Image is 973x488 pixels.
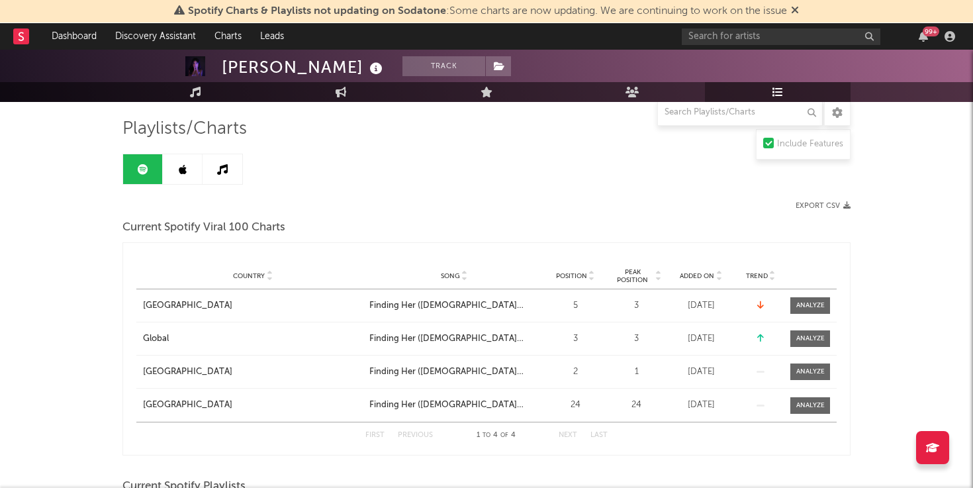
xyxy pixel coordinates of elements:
a: Finding Her ([DEMOGRAPHIC_DATA] Version) [369,366,539,379]
div: 3 [612,332,661,346]
span: Dismiss [791,6,799,17]
div: Include Features [777,136,843,152]
div: [DATE] [668,332,734,346]
span: Current Spotify Viral 100 Charts [122,220,285,236]
div: 1 [612,366,661,379]
span: of [500,432,508,438]
div: 5 [545,299,605,313]
span: Playlists/Charts [122,121,247,137]
a: Charts [205,23,251,50]
span: Song [441,272,460,280]
button: Export CSV [796,202,851,210]
span: Spotify Charts & Playlists not updating on Sodatone [188,6,446,17]
a: [GEOGRAPHIC_DATA] [143,399,363,412]
div: [DATE] [668,366,734,379]
div: 2 [545,366,605,379]
a: Global [143,332,363,346]
button: Previous [398,432,433,439]
div: [GEOGRAPHIC_DATA] [143,366,232,379]
a: Finding Her ([DEMOGRAPHIC_DATA] Version) [369,399,539,412]
button: Next [559,432,577,439]
input: Search Playlists/Charts [657,99,823,126]
span: Added On [680,272,714,280]
a: Dashboard [42,23,106,50]
div: [GEOGRAPHIC_DATA] [143,299,232,313]
span: Country [233,272,265,280]
button: First [365,432,385,439]
div: 24 [612,399,661,412]
input: Search for artists [682,28,880,45]
span: : Some charts are now updating. We are continuing to work on the issue [188,6,787,17]
button: Track [402,56,485,76]
a: [GEOGRAPHIC_DATA] [143,366,363,379]
span: to [483,432,490,438]
a: Finding Her ([DEMOGRAPHIC_DATA] Version) [369,299,539,313]
span: Position [556,272,587,280]
div: [DATE] [668,299,734,313]
div: 3 [545,332,605,346]
button: Last [590,432,608,439]
span: Trend [746,272,768,280]
div: [PERSON_NAME] [222,56,386,78]
div: 1 4 4 [459,428,532,444]
div: [GEOGRAPHIC_DATA] [143,399,232,412]
a: Finding Her ([DEMOGRAPHIC_DATA] Version) [369,332,539,346]
div: Global [143,332,169,346]
a: Discovery Assistant [106,23,205,50]
button: 99+ [919,31,928,42]
span: Peak Position [612,268,653,284]
div: 99 + [923,26,939,36]
div: [DATE] [668,399,734,412]
div: 3 [612,299,661,313]
a: [GEOGRAPHIC_DATA] [143,299,363,313]
a: Leads [251,23,293,50]
div: 24 [545,399,605,412]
